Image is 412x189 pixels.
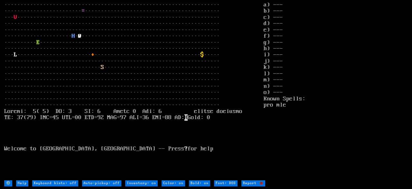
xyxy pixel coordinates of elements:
[14,14,17,21] font: V
[78,33,81,39] font: @
[184,114,188,121] mark: H
[91,52,94,58] font: +
[36,39,40,46] font: E
[4,2,264,180] larn: ··································································· ························ ····...
[125,180,158,186] input: Inventory: on
[214,180,238,186] input: Font: DOS
[189,180,210,186] input: Bold: on
[101,64,104,71] font: S
[14,52,17,58] font: L
[162,180,185,186] input: Color: on
[264,2,408,180] stats: a) --- b) --- c) --- d) --- e) --- f) --- g) --- h) --- i) --- j) --- k) --- l) --- m) --- n) ---...
[72,33,75,39] font: H
[82,180,121,186] input: Auto-pickup: off
[81,8,85,14] font: =
[32,180,78,186] input: Keyboard hints: off
[184,146,188,152] b: ?
[241,180,265,186] input: Report 🐞
[16,180,28,186] input: Help
[4,180,12,186] input: ⚙️
[201,52,204,58] font: $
